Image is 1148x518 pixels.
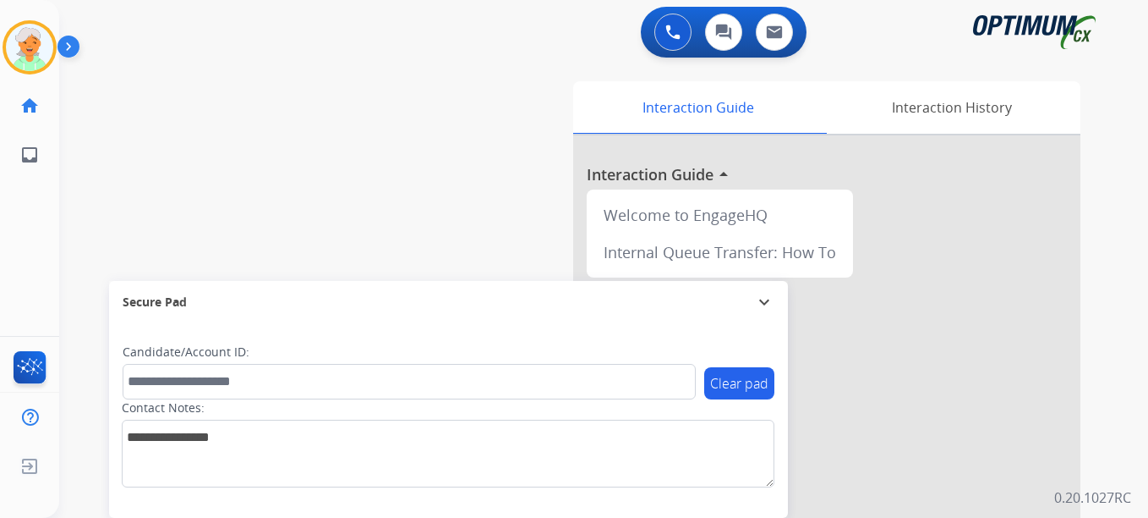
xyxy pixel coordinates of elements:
div: Welcome to EngageHQ [593,196,846,234]
label: Contact Notes: [122,400,205,416]
div: Interaction History [823,81,1080,134]
div: Internal Queue Transfer: How To [593,234,846,271]
mat-icon: home [19,96,40,116]
img: avatar [6,24,53,71]
button: Clear pad [704,367,774,400]
mat-icon: inbox [19,145,40,165]
span: Secure Pad [123,294,187,311]
mat-icon: expand_more [754,292,774,312]
p: 0.20.1027RC [1054,488,1131,508]
div: Interaction Guide [573,81,823,134]
label: Candidate/Account ID: [123,344,249,361]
